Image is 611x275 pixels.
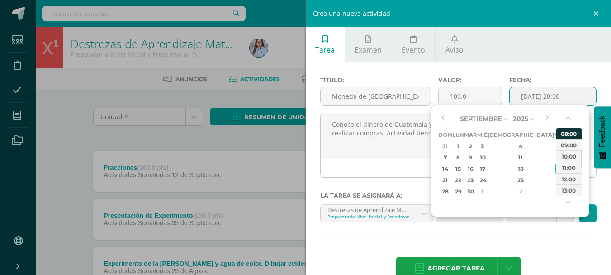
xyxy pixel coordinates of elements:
label: Título: [320,77,431,83]
div: 31 [440,141,451,151]
div: 9 [465,152,476,163]
div: 18 [494,164,548,174]
div: 2 [465,141,476,151]
a: Examen [345,27,392,62]
div: 3 [555,186,563,197]
div: 26 [555,175,563,185]
div: 8 [453,152,463,163]
div: 19 [555,164,563,174]
th: [DEMOGRAPHIC_DATA] [488,129,554,140]
input: Fecha de entrega [510,87,596,105]
th: Mié [477,129,488,140]
div: 12 [555,152,563,163]
th: Dom [438,129,452,140]
div: 23 [465,175,476,185]
span: Tarea [315,45,335,55]
th: Mar [464,129,477,140]
div: 08:00 [556,128,582,139]
a: Aviso [436,27,473,62]
div: 12:00 [556,173,582,184]
div: 7 [440,152,451,163]
div: 5 [555,141,563,151]
div: 2 [494,186,548,197]
div: 29 [453,186,463,197]
div: 3 [478,141,486,151]
div: 15 [453,164,463,174]
div: 25 [494,175,548,185]
div: 10:00 [556,150,582,162]
div: Preparatoria Nivel Inicial y Preprimaria [327,213,409,220]
div: 28 [440,186,451,197]
div: 21 [440,175,451,185]
div: 13:00 [556,184,582,196]
div: 16 [465,164,476,174]
div: 1 [478,186,486,197]
span: Evento [402,45,425,55]
input: Puntos máximos [439,87,502,105]
input: Título [321,87,431,105]
div: 22 [453,175,463,185]
span: Septiembre [460,115,502,123]
label: La tarea se asignará a: [320,192,597,199]
th: Lun [452,129,464,140]
label: Fecha: [509,77,597,83]
div: 09:00 [556,139,582,150]
span: Examen [355,45,382,55]
div: 14 [440,164,451,174]
label: Valor: [438,77,502,83]
div: 11 [494,152,548,163]
div: 24 [478,175,486,185]
th: Vie [554,129,564,140]
span: Feedback [598,116,606,147]
a: Evento [392,27,435,62]
div: 1 [453,141,463,151]
span: 2025 [513,115,528,123]
div: 10 [478,152,486,163]
a: Destrezas de Aprendizaje Matemático 'A'Preparatoria Nivel Inicial y Preprimaria [321,205,433,222]
span: Aviso [445,45,464,55]
button: Feedback - Mostrar encuesta [594,106,611,168]
a: Tarea [306,27,345,62]
div: 11:00 [556,162,582,173]
div: 17 [478,164,486,174]
div: Destrezas de Aprendizaje Matemático 'A' [327,205,409,213]
div: 4 [494,141,548,151]
div: 30 [465,186,476,197]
